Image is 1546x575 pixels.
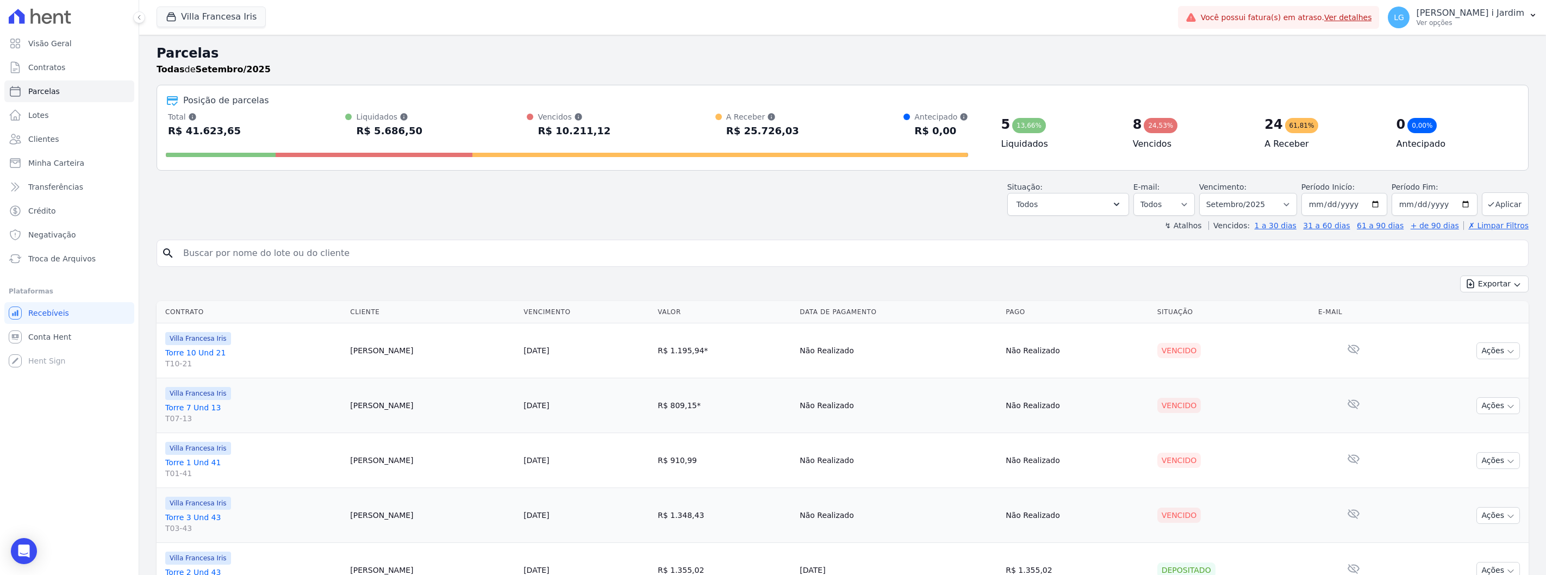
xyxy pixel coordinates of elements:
div: R$ 5.686,50 [356,122,422,140]
div: 13,66% [1012,118,1046,133]
span: Villa Francesa Iris [165,552,231,565]
span: T10-21 [165,358,341,369]
td: [PERSON_NAME] [346,433,519,488]
i: search [161,247,174,260]
span: Villa Francesa Iris [165,387,231,400]
div: Vencido [1157,398,1201,413]
span: Villa Francesa Iris [165,497,231,510]
button: Aplicar [1482,192,1529,216]
td: Não Realizado [795,488,1001,543]
td: Não Realizado [1001,323,1152,378]
td: [PERSON_NAME] [346,488,519,543]
a: Parcelas [4,80,134,102]
span: Você possui fatura(s) em atraso. [1201,12,1372,23]
span: Contratos [28,62,65,73]
th: Situação [1153,301,1314,323]
button: Ações [1476,397,1520,414]
div: R$ 10.211,12 [538,122,610,140]
div: Vencido [1157,508,1201,523]
a: Troca de Arquivos [4,248,134,270]
a: Visão Geral [4,33,134,54]
a: ✗ Limpar Filtros [1463,221,1529,230]
a: [DATE] [523,346,549,355]
td: R$ 910,99 [653,433,795,488]
a: Negativação [4,224,134,246]
a: Minha Carteira [4,152,134,174]
div: A Receber [726,111,799,122]
span: Minha Carteira [28,158,84,168]
div: 0 [1397,116,1406,133]
strong: Setembro/2025 [196,64,271,74]
span: Recebíveis [28,308,69,318]
td: Não Realizado [795,433,1001,488]
a: Contratos [4,57,134,78]
p: [PERSON_NAME] i Jardim [1416,8,1524,18]
div: Plataformas [9,285,130,298]
input: Buscar por nome do lote ou do cliente [177,242,1524,264]
label: ↯ Atalhos [1164,221,1201,230]
h4: Vencidos [1133,137,1247,151]
span: Lotes [28,110,49,121]
a: Torre 1 Und 41T01-41 [165,457,341,479]
td: R$ 809,15 [653,378,795,433]
label: Período Fim: [1392,182,1478,193]
a: [DATE] [523,456,549,465]
button: Ações [1476,342,1520,359]
label: Vencimento: [1199,183,1246,191]
div: Total [168,111,241,122]
span: Transferências [28,182,83,192]
span: Troca de Arquivos [28,253,96,264]
a: Lotes [4,104,134,126]
span: T01-41 [165,468,341,479]
span: Villa Francesa Iris [165,332,231,345]
a: Torre 10 Und 21T10-21 [165,347,341,369]
div: 24,53% [1144,118,1177,133]
a: [DATE] [523,511,549,520]
div: Vencido [1157,453,1201,468]
th: Cliente [346,301,519,323]
div: Antecipado [914,111,968,122]
th: E-mail [1314,301,1393,323]
td: Não Realizado [795,378,1001,433]
a: [DATE] [523,401,549,410]
p: de [157,63,271,76]
td: R$ 1.348,43 [653,488,795,543]
th: Valor [653,301,795,323]
a: Torre 7 Und 13T07-13 [165,402,341,424]
span: Conta Hent [28,332,71,342]
a: Conta Hent [4,326,134,348]
th: Contrato [157,301,346,323]
td: [PERSON_NAME] [346,378,519,433]
a: + de 90 dias [1411,221,1459,230]
span: T07-13 [165,413,341,424]
span: Crédito [28,205,56,216]
a: Recebíveis [4,302,134,324]
button: Exportar [1460,276,1529,292]
span: LG [1394,14,1404,21]
a: Crédito [4,200,134,222]
a: [DATE] [523,566,549,574]
a: 1 a 30 dias [1255,221,1296,230]
div: 5 [1001,116,1010,133]
p: Ver opções [1416,18,1524,27]
span: Clientes [28,134,59,145]
div: R$ 0,00 [914,122,968,140]
div: Liquidados [356,111,422,122]
td: Não Realizado [1001,378,1152,433]
th: Pago [1001,301,1152,323]
label: Período Inicío: [1301,183,1355,191]
button: Ações [1476,507,1520,524]
label: Vencidos: [1208,221,1250,230]
td: Não Realizado [1001,433,1152,488]
a: 31 a 60 dias [1303,221,1350,230]
div: Vencidos [538,111,610,122]
button: Todos [1007,193,1129,216]
span: Visão Geral [28,38,72,49]
div: R$ 25.726,03 [726,122,799,140]
a: Torre 3 Und 43T03-43 [165,512,341,534]
a: Transferências [4,176,134,198]
th: Data de Pagamento [795,301,1001,323]
div: 24 [1264,116,1282,133]
span: Villa Francesa Iris [165,442,231,455]
span: Todos [1017,198,1038,211]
